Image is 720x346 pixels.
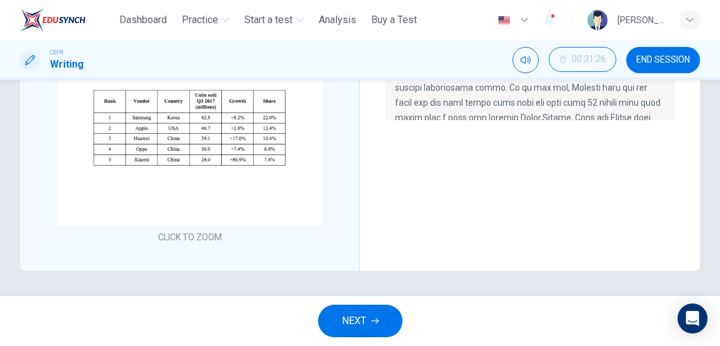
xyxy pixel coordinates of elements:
div: Hide [549,47,616,73]
span: Buy a Test [371,13,417,28]
button: NEXT [318,305,402,337]
button: 00:31:26 [549,47,616,72]
img: ELTC logo [20,8,86,33]
img: Profile picture [587,10,607,30]
span: Start a test [244,13,292,28]
span: Practice [182,13,218,28]
div: Mute [512,47,539,73]
img: en [496,16,512,25]
button: Analysis [314,9,361,31]
h1: Writing [50,57,84,72]
span: CEFR [50,48,63,57]
span: Dashboard [119,13,167,28]
div: Open Intercom Messenger [677,303,707,333]
button: Dashboard [114,9,172,31]
button: Practice [177,9,234,31]
a: ELTC logo [20,8,114,33]
span: 00:31:26 [572,54,606,64]
button: END SESSION [626,47,700,73]
span: NEXT [342,312,366,330]
button: Buy a Test [366,9,422,31]
button: Start a test [239,9,309,31]
span: Analysis [319,13,356,28]
div: [PERSON_NAME] [617,13,665,28]
span: END SESSION [636,55,690,65]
